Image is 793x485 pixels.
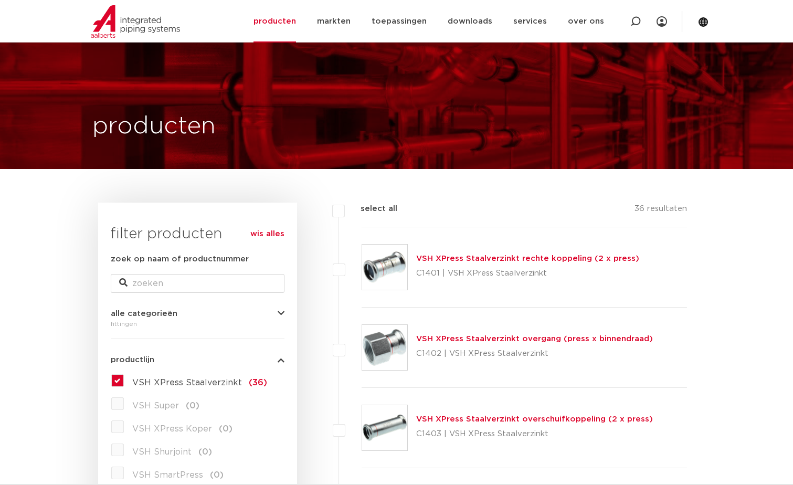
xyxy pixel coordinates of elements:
[111,253,249,266] label: zoek op naam of productnummer
[111,310,177,318] span: alle categorieën
[132,402,179,410] span: VSH Super
[111,224,284,245] h3: filter producten
[362,245,407,290] img: Thumbnail for VSH XPress Staalverzinkt rechte koppeling (2 x press)
[416,415,653,423] a: VSH XPress Staalverzinkt overschuifkoppeling (2 x press)
[635,203,687,219] p: 36 resultaten
[362,325,407,370] img: Thumbnail for VSH XPress Staalverzinkt overgang (press x binnendraad)
[249,378,267,387] span: (36)
[250,228,284,240] a: wis alles
[132,448,192,456] span: VSH Shurjoint
[111,356,284,364] button: productlijn
[416,335,653,343] a: VSH XPress Staalverzinkt overgang (press x binnendraad)
[132,471,203,479] span: VSH SmartPress
[132,425,212,433] span: VSH XPress Koper
[111,318,284,330] div: fittingen
[132,378,242,387] span: VSH XPress Staalverzinkt
[111,274,284,293] input: zoeken
[416,345,653,362] p: C1402 | VSH XPress Staalverzinkt
[210,471,224,479] span: (0)
[186,402,199,410] span: (0)
[92,110,216,143] h1: producten
[219,425,232,433] span: (0)
[416,255,639,262] a: VSH XPress Staalverzinkt rechte koppeling (2 x press)
[111,356,154,364] span: productlijn
[362,405,407,450] img: Thumbnail for VSH XPress Staalverzinkt overschuifkoppeling (2 x press)
[416,426,653,442] p: C1403 | VSH XPress Staalverzinkt
[198,448,212,456] span: (0)
[111,310,284,318] button: alle categorieën
[345,203,397,215] label: select all
[416,265,639,282] p: C1401 | VSH XPress Staalverzinkt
